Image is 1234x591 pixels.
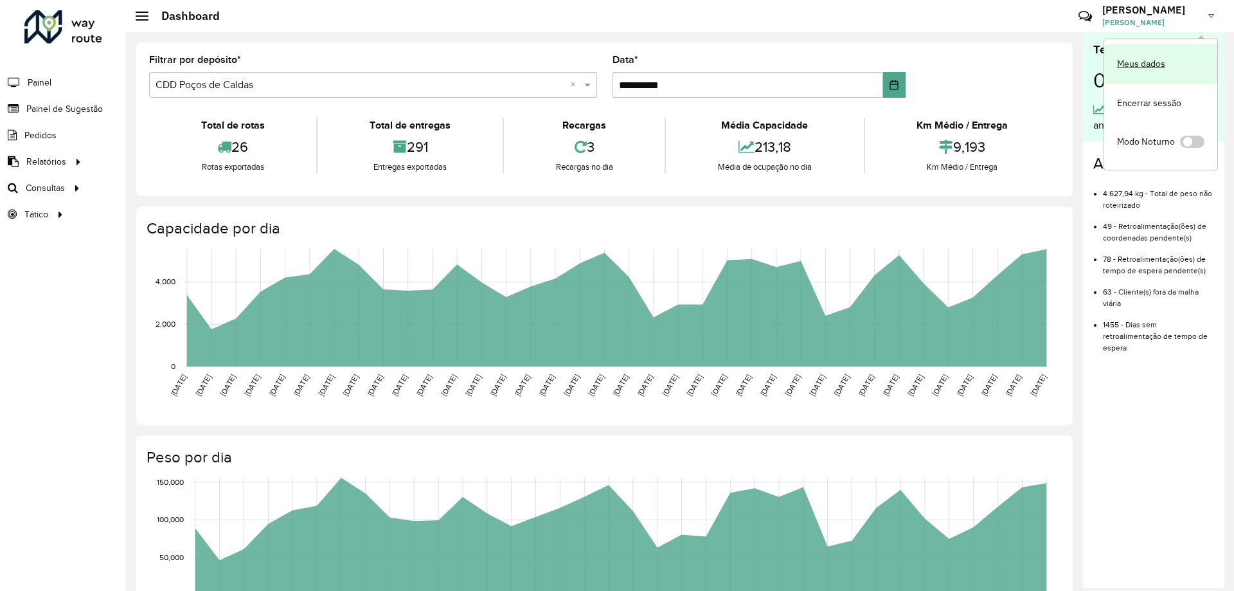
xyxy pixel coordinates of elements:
[152,133,313,161] div: 26
[321,161,499,174] div: Entregas exportadas
[507,161,661,174] div: Recargas no dia
[159,553,184,561] text: 50,000
[26,181,65,195] span: Consultas
[26,155,66,168] span: Relatórios
[906,373,925,397] text: [DATE]
[562,373,581,397] text: [DATE]
[219,373,237,397] text: [DATE]
[152,118,313,133] div: Total de rotas
[868,133,1057,161] div: 9,193
[868,118,1057,133] div: Km Médio / Entrega
[1117,135,1175,149] span: Modo Noturno
[149,52,241,68] label: Filtrar por depósito
[710,373,728,397] text: [DATE]
[148,9,220,23] h2: Dashboard
[883,72,906,98] button: Choose Date
[1103,244,1214,277] li: 78 - Retroalimentação(ões) de tempo de espera pendente(s)
[1102,17,1199,28] span: [PERSON_NAME]
[243,373,262,397] text: [DATE]
[587,373,605,397] text: [DATE]
[513,373,532,397] text: [DATE]
[464,373,483,397] text: [DATE]
[832,373,851,397] text: [DATE]
[169,373,188,397] text: [DATE]
[734,373,753,397] text: [DATE]
[808,373,827,397] text: [DATE]
[1103,309,1214,354] li: 1455 - Dias sem retroalimentação de tempo de espera
[979,373,998,397] text: [DATE]
[415,373,433,397] text: [DATE]
[570,77,581,93] span: Clear all
[440,373,458,397] text: [DATE]
[1103,178,1214,211] li: 4.627,94 kg - Total de peso não roteirizado
[157,478,184,486] text: 150,000
[152,161,313,174] div: Rotas exportadas
[1093,154,1214,173] h4: Alertas
[1093,102,1214,133] div: 5,02% menor que o dia anterior
[507,118,661,133] div: Recargas
[758,373,777,397] text: [DATE]
[28,76,51,89] span: Painel
[1071,3,1099,30] a: Contato Rápido
[669,133,860,161] div: 213,18
[171,362,175,370] text: 0
[537,373,556,397] text: [DATE]
[156,277,175,286] text: 4,000
[1102,4,1199,16] h3: [PERSON_NAME]
[669,118,860,133] div: Média Capacidade
[1103,277,1214,309] li: 63 - Cliente(s) fora da malha viária
[194,373,213,397] text: [DATE]
[24,129,57,142] span: Pedidos
[1104,44,1217,84] a: Meus dados
[1093,59,1214,102] div: 00:03:28
[488,373,507,397] text: [DATE]
[156,320,175,328] text: 2,000
[669,161,860,174] div: Média de ocupação no dia
[1093,41,1214,59] div: Tempo médio por rota
[26,102,103,116] span: Painel de Sugestão
[881,373,900,397] text: [DATE]
[1004,373,1023,397] text: [DATE]
[660,373,679,397] text: [DATE]
[1103,211,1214,244] li: 49 - Retroalimentação(ões) de coordenadas pendente(s)
[955,373,974,397] text: [DATE]
[147,219,1060,238] h4: Capacidade por dia
[857,373,875,397] text: [DATE]
[636,373,654,397] text: [DATE]
[685,373,704,397] text: [DATE]
[931,373,949,397] text: [DATE]
[321,133,499,161] div: 291
[507,133,661,161] div: 3
[390,373,409,397] text: [DATE]
[341,373,360,397] text: [DATE]
[292,373,310,397] text: [DATE]
[24,208,48,221] span: Tático
[267,373,286,397] text: [DATE]
[1104,84,1217,123] a: Encerrar sessão
[868,161,1057,174] div: Km Médio / Entrega
[611,373,630,397] text: [DATE]
[783,373,802,397] text: [DATE]
[1029,373,1048,397] text: [DATE]
[613,52,638,68] label: Data
[317,373,335,397] text: [DATE]
[157,516,184,524] text: 100,000
[147,448,1060,467] h4: Peso por dia
[321,118,499,133] div: Total de entregas
[366,373,384,397] text: [DATE]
